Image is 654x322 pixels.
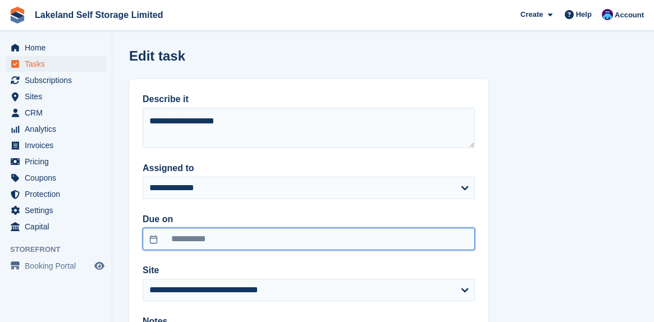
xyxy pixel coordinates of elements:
[25,219,92,234] span: Capital
[25,105,92,121] span: CRM
[25,56,92,72] span: Tasks
[576,9,592,20] span: Help
[129,48,185,63] h1: Edit task
[143,213,475,226] label: Due on
[6,219,106,234] a: menu
[6,56,106,72] a: menu
[6,154,106,169] a: menu
[25,203,92,218] span: Settings
[143,264,475,277] label: Site
[25,121,92,137] span: Analytics
[25,89,92,104] span: Sites
[25,170,92,186] span: Coupons
[6,137,106,153] a: menu
[25,186,92,202] span: Protection
[6,121,106,137] a: menu
[6,72,106,88] a: menu
[143,162,475,175] label: Assigned to
[6,203,106,218] a: menu
[25,40,92,56] span: Home
[6,89,106,104] a: menu
[93,259,106,273] a: Preview store
[6,258,106,274] a: menu
[6,186,106,202] a: menu
[9,7,26,24] img: stora-icon-8386f47178a22dfd0bd8f6a31ec36ba5ce8667c1dd55bd0f319d3a0aa187defe.svg
[25,72,92,88] span: Subscriptions
[602,9,613,20] img: David Dickson
[520,9,543,20] span: Create
[10,244,112,255] span: Storefront
[25,137,92,153] span: Invoices
[6,40,106,56] a: menu
[25,154,92,169] span: Pricing
[615,10,644,21] span: Account
[25,258,92,274] span: Booking Portal
[143,93,475,106] label: Describe it
[6,105,106,121] a: menu
[30,6,168,24] a: Lakeland Self Storage Limited
[6,170,106,186] a: menu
